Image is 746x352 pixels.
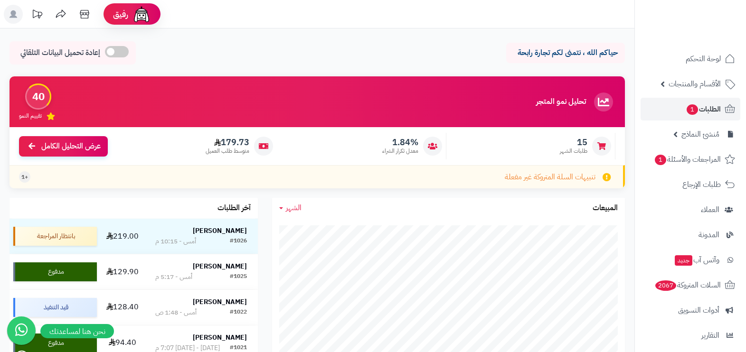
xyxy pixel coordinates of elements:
span: +1 [21,173,28,181]
h3: تحليل نمو المتجر [536,98,586,106]
span: تقييم النمو [19,112,42,120]
span: 1 [655,155,666,165]
div: بانتظار المراجعة [13,227,97,246]
a: العملاء [641,198,740,221]
strong: [PERSON_NAME] [193,297,247,307]
span: جديد [675,255,692,266]
div: قيد التنفيذ [13,298,97,317]
img: logo-2.png [681,25,737,45]
span: الأقسام والمنتجات [669,77,721,91]
a: الطلبات1 [641,98,740,120]
span: مُنشئ النماذج [681,128,719,141]
div: #1026 [230,237,247,246]
span: طلبات الشهر [560,147,587,155]
span: السلات المتروكة [654,278,721,292]
div: #1022 [230,308,247,317]
div: #1025 [230,272,247,282]
span: عرض التحليل الكامل [41,141,101,152]
a: التقارير [641,324,740,347]
a: طلبات الإرجاع [641,173,740,196]
span: أدوات التسويق [678,304,719,317]
strong: [PERSON_NAME] [193,226,247,236]
a: تحديثات المنصة [25,5,49,26]
a: السلات المتروكة2067 [641,274,740,296]
span: المدونة [699,228,719,241]
span: الطلبات [686,102,721,116]
span: 179.73 [206,137,249,148]
span: الشهر [286,202,302,213]
td: 219.00 [101,219,144,254]
span: معدل تكرار الشراء [382,147,418,155]
img: ai-face.png [132,5,151,24]
a: وآتس آبجديد [641,249,740,271]
span: تنبيهات السلة المتروكة غير مفعلة [505,172,595,183]
a: المراجعات والأسئلة1 [641,148,740,171]
div: مدفوع [13,262,97,281]
h3: آخر الطلبات [217,204,251,213]
strong: [PERSON_NAME] [193,261,247,271]
div: أمس - 10:15 م [155,237,196,246]
span: لوحة التحكم [686,52,721,65]
span: متوسط طلب العميل [206,147,249,155]
a: المدونة [641,223,740,246]
span: إعادة تحميل البيانات التلقائي [20,47,100,58]
span: العملاء [701,203,719,216]
a: الشهر [279,203,302,213]
h3: المبيعات [593,204,618,213]
span: رفيق [113,9,128,20]
div: أمس - 1:48 ص [155,308,197,317]
span: 2067 [655,280,676,291]
div: أمس - 5:17 م [155,272,192,282]
a: لوحة التحكم [641,47,740,70]
span: 1 [687,104,698,115]
span: المراجعات والأسئلة [654,153,721,166]
span: 1.84% [382,137,418,148]
span: التقارير [701,329,719,342]
td: 129.90 [101,254,144,289]
strong: [PERSON_NAME] [193,333,247,343]
p: حياكم الله ، نتمنى لكم تجارة رابحة [513,47,618,58]
a: عرض التحليل الكامل [19,136,108,157]
span: وآتس آب [674,253,719,267]
td: 128.40 [101,290,144,325]
span: طلبات الإرجاع [682,178,721,191]
a: أدوات التسويق [641,299,740,322]
span: 15 [560,137,587,148]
